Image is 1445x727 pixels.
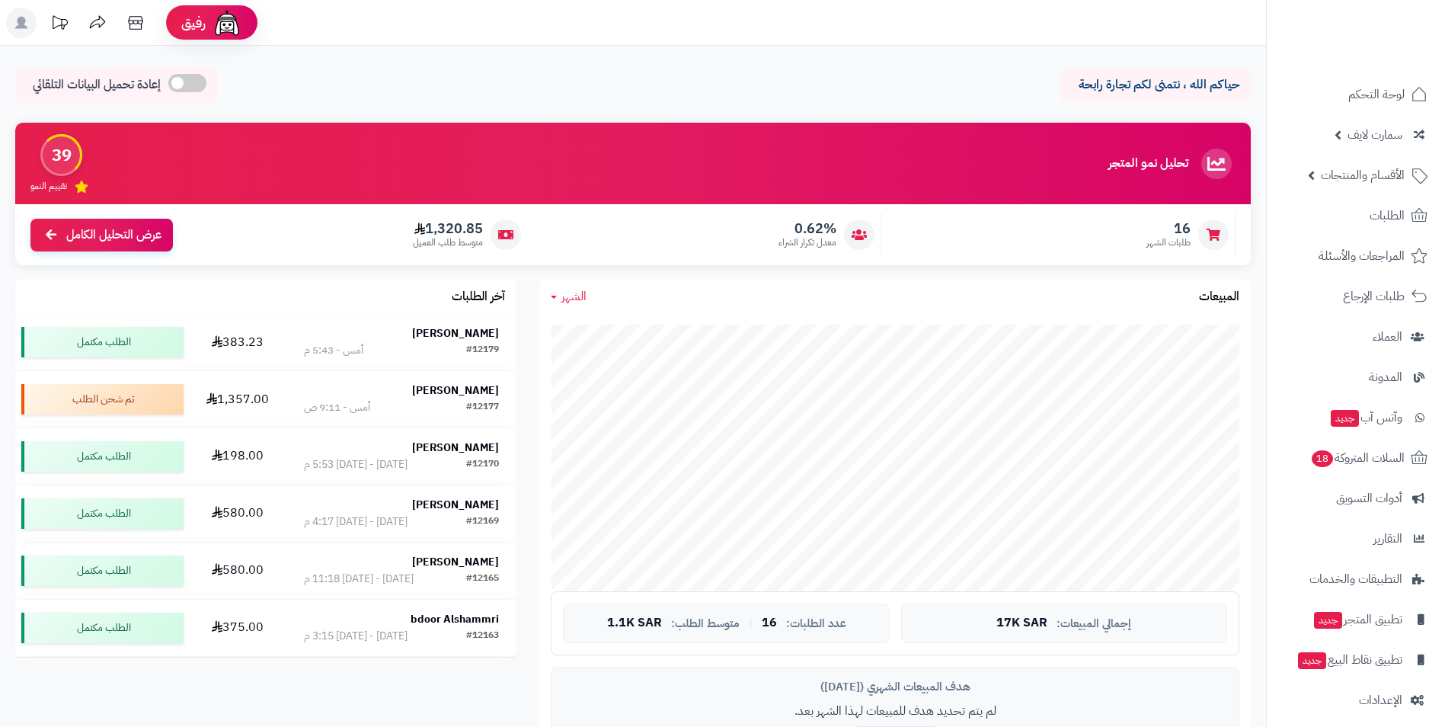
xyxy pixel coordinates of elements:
span: متوسط الطلب: [671,617,740,630]
a: التطبيقات والخدمات [1276,561,1436,597]
span: جديد [1298,652,1326,669]
div: الطلب مكتمل [21,556,184,586]
a: التقارير [1276,520,1436,557]
span: المدونة [1369,367,1402,388]
strong: [PERSON_NAME] [412,383,499,399]
span: طلبات الإرجاع [1343,286,1405,307]
span: سمارت لايف [1347,124,1402,146]
a: تحديثات المنصة [40,8,78,42]
span: لوحة التحكم [1348,84,1405,105]
a: الإعدادات [1276,682,1436,719]
img: ai-face.png [212,8,242,38]
div: #12179 [466,343,499,358]
span: 16 [1146,220,1191,237]
span: 0.62% [778,220,836,237]
div: [DATE] - [DATE] 11:18 م [304,572,414,587]
span: أدوات التسويق [1336,488,1402,509]
span: 18 [1312,450,1333,467]
div: [DATE] - [DATE] 5:53 م [304,457,408,472]
span: إعادة تحميل البيانات التلقائي [33,76,161,94]
td: 1,357.00 [190,371,286,428]
div: تم شحن الطلب [21,384,184,415]
span: التطبيقات والخدمات [1309,568,1402,590]
td: 198.00 [190,428,286,485]
span: تطبيق المتجر [1312,609,1402,630]
div: [DATE] - [DATE] 3:15 م [304,629,408,644]
span: التقارير [1373,528,1402,549]
div: أمس - 5:43 م [304,343,363,358]
span: 1.1K SAR [607,617,662,630]
p: لم يتم تحديد هدف للمبيعات لهذا الشهر بعد. [563,703,1227,720]
span: العملاء [1373,326,1402,347]
a: الشهر [551,288,587,306]
a: لوحة التحكم [1276,76,1436,113]
span: | [749,617,753,629]
a: عرض التحليل الكامل [30,219,173,251]
p: حياكم الله ، نتمنى لكم تجارة رابحة [1072,76,1239,94]
span: طلبات الشهر [1146,236,1191,249]
div: #12170 [466,457,499,472]
span: 17K SAR [996,617,1047,630]
h3: آخر الطلبات [452,290,505,304]
span: رفيق [181,14,206,32]
div: #12169 [466,514,499,530]
div: الطلب مكتمل [21,613,184,643]
span: وآتس آب [1329,407,1402,428]
strong: [PERSON_NAME] [412,497,499,513]
div: هدف المبيعات الشهري ([DATE]) [563,679,1227,695]
div: أمس - 9:11 ص [304,400,370,415]
span: 16 [762,617,777,630]
a: المدونة [1276,359,1436,396]
span: إجمالي المبيعات: [1057,617,1131,630]
a: العملاء [1276,319,1436,355]
span: معدل تكرار الشراء [778,236,836,249]
span: 1,320.85 [413,220,483,237]
span: عدد الطلبات: [786,617,846,630]
span: جديد [1314,612,1342,629]
strong: [PERSON_NAME] [412,440,499,456]
div: الطلب مكتمل [21,498,184,529]
a: السلات المتروكة18 [1276,440,1436,476]
a: طلبات الإرجاع [1276,278,1436,315]
a: الطلبات [1276,197,1436,234]
span: الإعدادات [1359,690,1402,711]
a: المراجعات والأسئلة [1276,238,1436,274]
div: #12163 [466,629,499,644]
a: وآتس آبجديد [1276,399,1436,436]
span: الشهر [561,287,587,306]
div: #12177 [466,400,499,415]
span: تقييم النمو [30,180,67,193]
strong: [PERSON_NAME] [412,554,499,570]
a: أدوات التسويق [1276,480,1436,517]
span: الأقسام والمنتجات [1321,165,1405,186]
strong: [PERSON_NAME] [412,325,499,341]
span: السلات المتروكة [1310,447,1405,469]
span: عرض التحليل الكامل [66,226,161,244]
span: المراجعات والأسئلة [1319,245,1405,267]
div: [DATE] - [DATE] 4:17 م [304,514,408,530]
td: 580.00 [190,543,286,599]
td: 383.23 [190,314,286,370]
div: #12165 [466,572,499,587]
span: جديد [1331,410,1359,427]
a: تطبيق المتجرجديد [1276,601,1436,638]
td: 375.00 [190,600,286,656]
td: 580.00 [190,485,286,542]
div: الطلب مكتمل [21,327,184,357]
span: متوسط طلب العميل [413,236,483,249]
span: الطلبات [1370,205,1405,226]
div: الطلب مكتمل [21,441,184,472]
strong: bdoor Alshammri [411,611,499,627]
span: تطبيق نقاط البيع [1296,649,1402,671]
h3: تحليل نمو المتجر [1108,157,1188,171]
h3: المبيعات [1199,290,1239,304]
a: تطبيق نقاط البيعجديد [1276,642,1436,678]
